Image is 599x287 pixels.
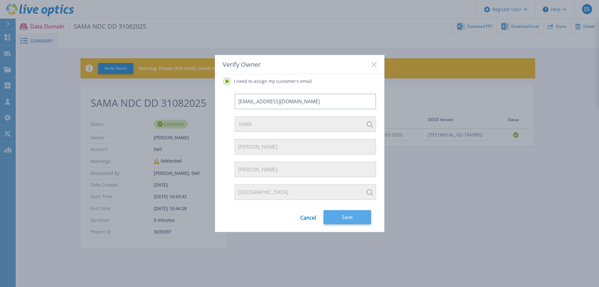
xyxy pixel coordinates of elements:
input: SAMA [235,116,376,132]
span: Verify Owner [223,61,261,68]
input: Saudi Arabia [235,184,376,200]
label: I need to assign my customer's email [223,77,312,85]
input: Last Name [235,162,376,177]
input: Enter email address [235,94,376,109]
input: First Name [235,139,376,155]
a: Cancel [300,210,316,224]
button: Save [324,210,371,224]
